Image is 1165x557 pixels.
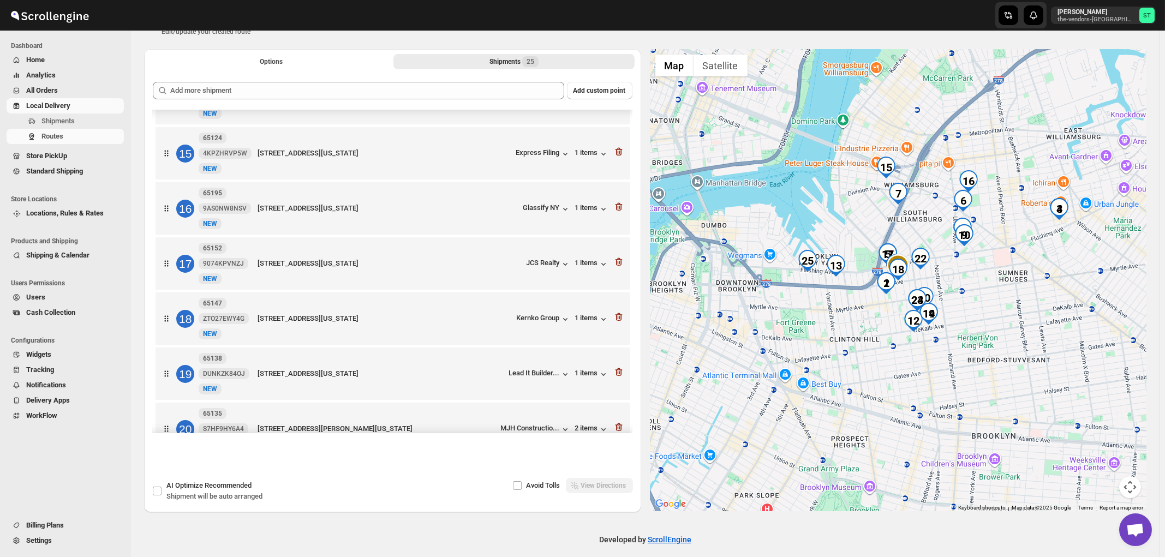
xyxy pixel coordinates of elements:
p: the-vendors-[GEOGRAPHIC_DATA] [1058,16,1135,23]
div: Shipments [489,56,539,67]
span: Analytics [26,71,56,79]
button: Routes [7,129,124,144]
button: Selected Shipments [393,54,634,69]
span: Local Delivery [26,101,70,110]
div: 10 [953,224,975,246]
button: JCS Realty [527,259,571,269]
button: All Route Options [151,54,391,69]
span: Delivery Apps [26,396,70,404]
text: ST [1143,12,1151,19]
button: Show street map [655,55,694,76]
div: 20 [913,287,935,309]
div: 8 [952,218,973,239]
div: 15651244KPZHRVP5WNEW[STREET_ADDRESS][US_STATE]Express Filing1 items [156,127,630,179]
button: Keyboard shortcuts [958,504,1005,512]
input: Add more shipment [170,82,564,99]
button: 1 items [575,259,609,269]
img: Google [653,497,689,511]
div: [STREET_ADDRESS][US_STATE] [258,203,519,214]
button: Locations, Rules & Rates [7,206,124,221]
button: Express Filing [516,148,571,159]
span: 25 [527,57,534,66]
button: Shipments [7,113,124,129]
button: Add custom point [567,82,632,99]
span: Standard Shipping [26,167,83,175]
b: 65152 [203,244,222,252]
span: Users [26,293,45,301]
button: 1 items [575,148,609,159]
span: NEW [203,110,217,117]
span: NEW [203,275,217,283]
div: 15 [176,145,194,163]
div: 18 [887,259,909,280]
span: Notifications [26,381,66,389]
button: Cash Collection [7,305,124,320]
span: Home [26,56,45,64]
span: 9074KPVNZJ [203,259,244,268]
p: Edit/update your created route [162,27,250,36]
button: Kernko Group [517,314,571,325]
div: Selected Shipments [144,73,641,438]
span: Shipments [41,117,75,125]
button: 1 items [575,369,609,380]
span: NEW [203,385,217,393]
button: User menu [1051,7,1156,24]
span: Tracking [26,366,54,374]
button: Show satellite imagery [694,55,748,76]
div: 12 [903,310,924,332]
img: ScrollEngine [9,2,91,29]
div: 17 [176,255,194,273]
span: DUNKZK84OJ [203,369,245,378]
span: Widgets [26,350,51,358]
button: 1 items [575,203,609,214]
span: Cash Collection [26,308,75,316]
button: Analytics [7,68,124,83]
div: 25 [797,250,819,272]
div: 15 [875,157,897,178]
span: Routes [41,132,63,140]
span: Dashboard [11,41,126,50]
div: 16651959AS0NW8NSVNEW[STREET_ADDRESS][US_STATE]Glassify NY1 items [156,182,630,235]
span: Configurations [11,336,126,345]
span: ZTO27EWY4G [203,314,244,323]
div: 20 [176,420,194,438]
span: NEW [203,330,217,338]
button: Delivery Apps [7,393,124,408]
span: 4KPZHRVP5W [203,149,247,158]
div: 16 [176,200,194,218]
button: Billing Plans [7,518,124,533]
span: Locations, Rules & Rates [26,209,104,217]
button: Shipping & Calendar [7,248,124,263]
div: 1865147ZTO27EWY4GNEW[STREET_ADDRESS][US_STATE]Kernko Group1 items [156,292,630,345]
button: Home [7,52,124,68]
a: Terms (opens in new tab) [1078,505,1093,511]
button: Lead It Builder... [509,369,571,380]
div: 22 [910,248,931,269]
span: Billing Plans [26,521,64,529]
span: Map data ©2025 Google [1012,505,1071,511]
button: MJH Constructio... [501,424,571,435]
span: Store PickUp [26,152,67,160]
div: Lead It Builder... [509,369,560,377]
button: Widgets [7,347,124,362]
span: WorkFlow [26,411,57,420]
p: [PERSON_NAME] [1058,8,1135,16]
span: All Orders [26,86,58,94]
button: Glassify NY [523,203,571,214]
span: Avoid Tolls [527,481,560,489]
div: 2 items [575,424,609,435]
button: WorkFlow [7,408,124,423]
div: [STREET_ADDRESS][US_STATE] [258,148,512,159]
div: 19 [918,303,940,325]
button: 1 items [575,314,609,325]
span: Store Locations [11,195,126,203]
a: ScrollEngine [648,535,691,544]
b: 65195 [203,189,222,197]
